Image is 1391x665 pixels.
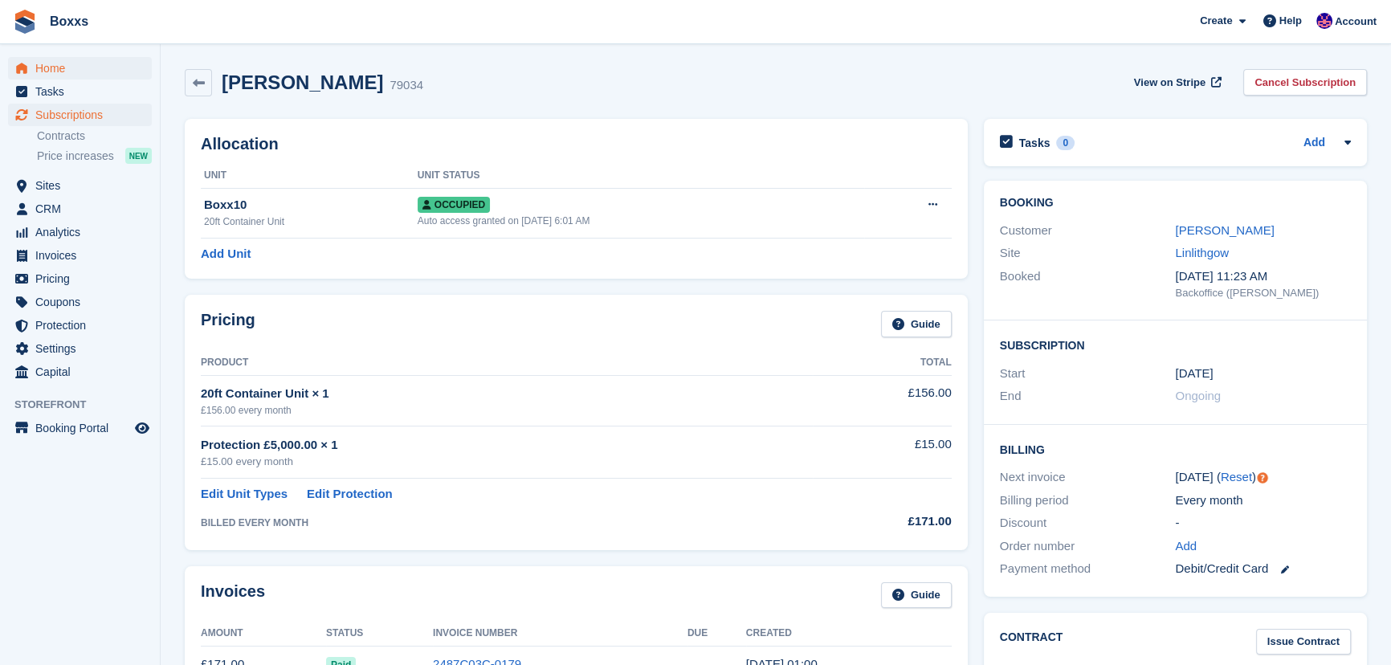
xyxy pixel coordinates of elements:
[201,454,813,470] div: £15.00 every month
[746,621,952,647] th: Created
[201,311,255,337] h2: Pricing
[133,418,152,438] a: Preview store
[8,104,152,126] a: menu
[13,10,37,34] img: stora-icon-8386f47178a22dfd0bd8f6a31ec36ba5ce8667c1dd55bd0f319d3a0aa187defe.svg
[35,221,132,243] span: Analytics
[201,350,813,376] th: Product
[14,397,160,413] span: Storefront
[8,267,152,290] a: menu
[1056,136,1075,150] div: 0
[1200,13,1232,29] span: Create
[37,147,152,165] a: Price increases NEW
[1000,441,1351,457] h2: Billing
[326,621,433,647] th: Status
[1019,136,1050,150] h2: Tasks
[201,135,952,153] h2: Allocation
[418,214,864,228] div: Auto access granted on [DATE] 6:01 AM
[1256,629,1351,655] a: Issue Contract
[1303,134,1325,153] a: Add
[1000,629,1063,655] h2: Contract
[201,582,265,609] h2: Invoices
[1221,470,1252,483] a: Reset
[204,196,418,214] div: Boxx10
[201,385,813,403] div: 20ft Container Unit × 1
[35,244,132,267] span: Invoices
[8,57,152,80] a: menu
[222,71,383,93] h2: [PERSON_NAME]
[201,621,326,647] th: Amount
[8,337,152,360] a: menu
[881,311,952,337] a: Guide
[201,485,288,504] a: Edit Unit Types
[1175,246,1229,259] a: Linlithgow
[35,337,132,360] span: Settings
[687,621,746,647] th: Due
[1000,560,1176,578] div: Payment method
[1175,492,1351,510] div: Every month
[35,104,132,126] span: Subscriptions
[813,426,952,479] td: £15.00
[433,621,687,647] th: Invoice Number
[1175,537,1197,556] a: Add
[390,76,423,95] div: 79034
[35,314,132,337] span: Protection
[1000,514,1176,532] div: Discount
[307,485,393,504] a: Edit Protection
[1335,14,1377,30] span: Account
[8,174,152,197] a: menu
[204,214,418,229] div: 20ft Container Unit
[8,417,152,439] a: menu
[8,314,152,337] a: menu
[418,197,490,213] span: Occupied
[1128,69,1225,96] a: View on Stripe
[1000,492,1176,510] div: Billing period
[8,198,152,220] a: menu
[35,267,132,290] span: Pricing
[1255,471,1270,485] div: Tooltip anchor
[813,375,952,426] td: £156.00
[1000,244,1176,263] div: Site
[35,80,132,103] span: Tasks
[1175,267,1351,286] div: [DATE] 11:23 AM
[35,174,132,197] span: Sites
[813,350,952,376] th: Total
[418,163,864,189] th: Unit Status
[8,244,152,267] a: menu
[813,512,952,531] div: £171.00
[1000,197,1351,210] h2: Booking
[1000,267,1176,301] div: Booked
[1175,365,1213,383] time: 2025-04-17 00:00:00 UTC
[1000,537,1176,556] div: Order number
[1000,337,1351,353] h2: Subscription
[8,80,152,103] a: menu
[1175,223,1274,237] a: [PERSON_NAME]
[201,436,813,455] div: Protection £5,000.00 × 1
[35,198,132,220] span: CRM
[35,417,132,439] span: Booking Portal
[37,129,152,144] a: Contracts
[1316,13,1332,29] img: Jamie Malcolm
[37,149,114,164] span: Price increases
[8,291,152,313] a: menu
[1000,468,1176,487] div: Next invoice
[1175,514,1351,532] div: -
[1175,285,1351,301] div: Backoffice ([PERSON_NAME])
[8,361,152,383] a: menu
[1279,13,1302,29] span: Help
[1000,222,1176,240] div: Customer
[1134,75,1205,91] span: View on Stripe
[8,221,152,243] a: menu
[201,403,813,418] div: £156.00 every month
[125,148,152,164] div: NEW
[35,291,132,313] span: Coupons
[1175,468,1351,487] div: [DATE] ( )
[35,361,132,383] span: Capital
[201,245,251,263] a: Add Unit
[1175,389,1221,402] span: Ongoing
[1175,560,1351,578] div: Debit/Credit Card
[881,582,952,609] a: Guide
[35,57,132,80] span: Home
[1000,387,1176,406] div: End
[1000,365,1176,383] div: Start
[201,516,813,530] div: BILLED EVERY MONTH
